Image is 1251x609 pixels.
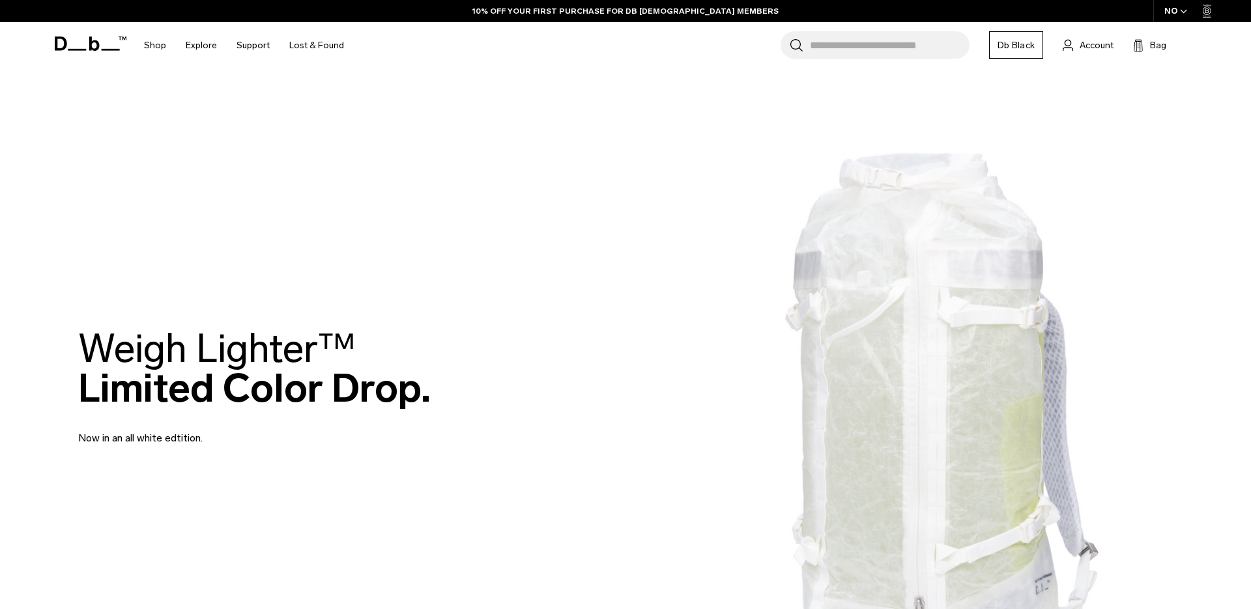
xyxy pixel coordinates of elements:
[1063,37,1114,53] a: Account
[1080,38,1114,52] span: Account
[78,415,391,446] p: Now in an all white edtition.
[134,22,354,68] nav: Main Navigation
[472,5,779,17] a: 10% OFF YOUR FIRST PURCHASE FOR DB [DEMOGRAPHIC_DATA] MEMBERS
[289,22,344,68] a: Lost & Found
[144,22,166,68] a: Shop
[1150,38,1166,52] span: Bag
[1133,37,1166,53] button: Bag
[78,325,356,372] span: Weigh Lighter™
[78,329,431,408] h2: Limited Color Drop.
[186,22,217,68] a: Explore
[989,31,1043,59] a: Db Black
[237,22,270,68] a: Support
